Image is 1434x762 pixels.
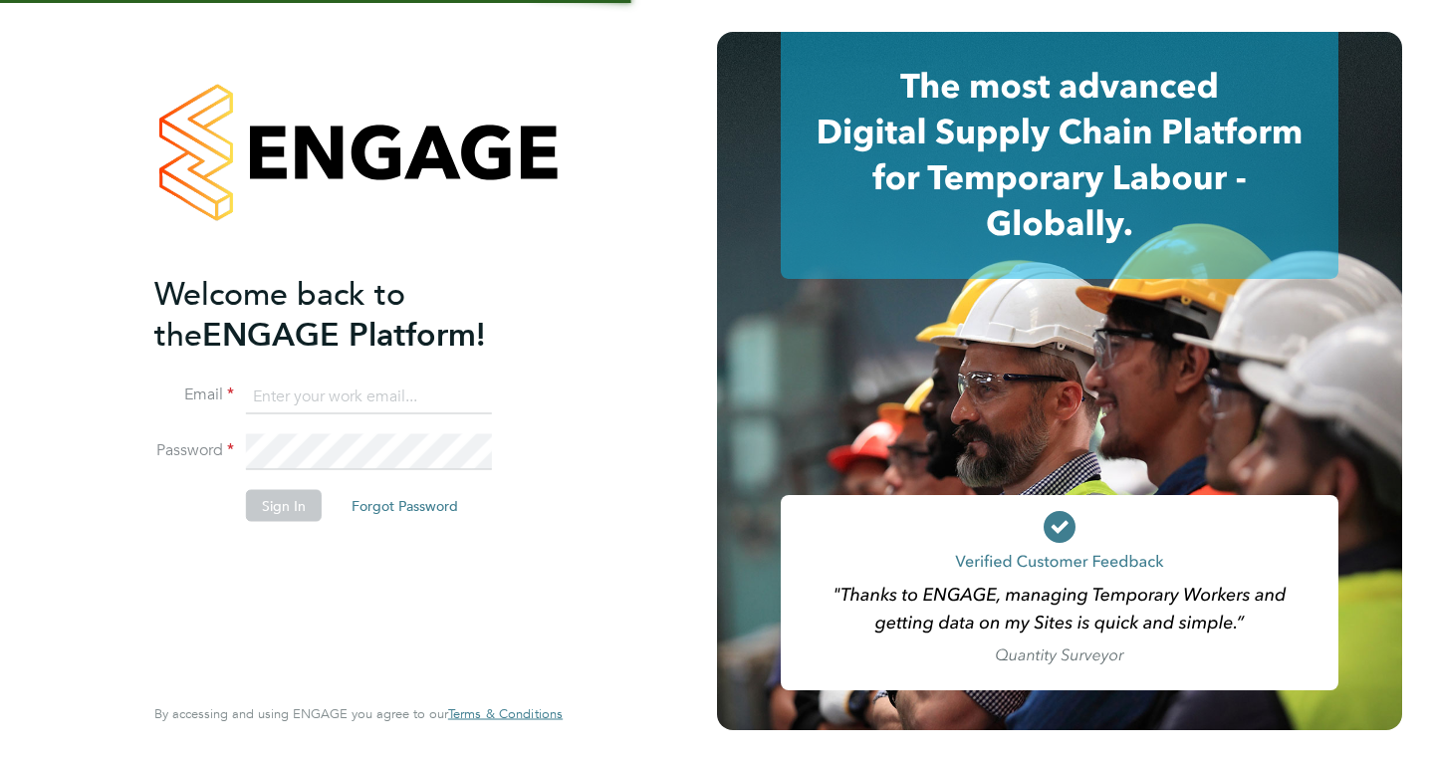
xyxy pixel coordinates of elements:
label: Password [154,440,234,461]
h2: ENGAGE Platform! [154,273,543,355]
button: Sign In [246,490,322,522]
button: Forgot Password [336,490,474,522]
span: Terms & Conditions [448,705,563,722]
input: Enter your work email... [246,379,492,414]
label: Email [154,384,234,405]
span: By accessing and using ENGAGE you agree to our [154,705,563,722]
a: Terms & Conditions [448,706,563,722]
span: Welcome back to the [154,274,405,354]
